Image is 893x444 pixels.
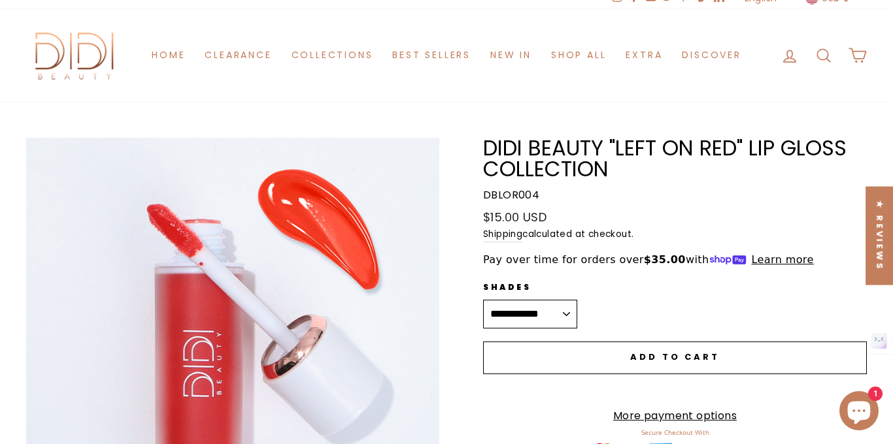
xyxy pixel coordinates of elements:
[195,15,218,38] img: applepay_color.svg
[483,138,867,180] h1: Didi Beauty "Left On Red" Lip Gloss Collection
[480,43,541,67] a: New in
[630,351,720,363] span: Add to cart
[483,227,522,242] a: Shipping
[224,15,246,38] img: shoppay_color.svg
[109,15,131,38] img: mastercard_color.svg
[483,227,867,242] small: calculated at checkout.
[142,43,750,67] ul: Primary
[835,391,883,434] inbox-online-store-chat: Shopify online store chat
[483,209,547,225] span: $15.00 USD
[282,43,383,67] a: Collections
[382,43,480,67] a: Best Sellers
[616,43,672,67] a: Extra
[483,281,577,293] label: Shades
[866,187,893,285] div: Click to open Judge.me floating reviews tab
[195,43,281,67] a: Clearance
[483,341,867,374] button: Add to cart
[483,407,867,424] a: More payment options
[137,15,160,38] img: visa_1_color.svg
[26,28,124,82] img: Didi Beauty Co.
[142,43,195,67] a: Home
[672,43,750,67] a: Discover
[541,43,616,67] a: Shop All
[166,15,189,38] img: americanexpress_1_color.svg
[252,15,275,38] img: paypal_2_color.svg
[483,187,867,204] p: DBLOR004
